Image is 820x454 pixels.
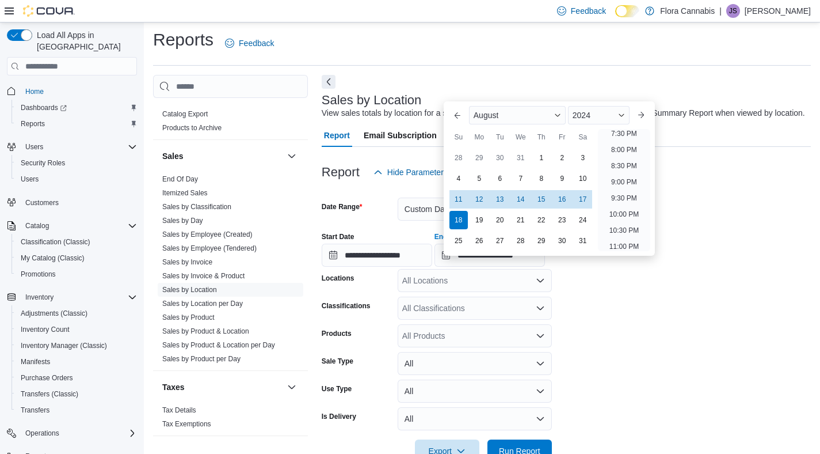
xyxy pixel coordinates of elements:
[162,406,196,415] span: Tax Details
[162,272,245,280] a: Sales by Invoice & Product
[162,175,198,183] a: End Of Day
[162,230,253,239] a: Sales by Employee (Created)
[16,101,71,115] a: Dashboards
[512,128,530,146] div: We
[12,155,142,171] button: Security Roles
[21,85,48,99] a: Home
[536,276,545,285] button: Open list of options
[16,267,137,281] span: Promotions
[16,403,54,417] a: Transfers
[162,271,245,281] span: Sales by Invoice & Product
[322,165,360,179] h3: Report
[16,172,137,186] span: Users
[322,75,335,89] button: Next
[605,224,643,237] li: 10:30 PM
[162,124,222,132] a: Products to Archive
[322,412,356,421] label: Is Delivery
[16,117,137,131] span: Reports
[470,169,489,188] div: day-5
[449,149,468,167] div: day-28
[532,211,551,229] div: day-22
[615,5,639,17] input: Dark Mode
[553,149,571,167] div: day-2
[162,285,217,294] span: Sales by Location
[536,331,545,340] button: Open list of options
[532,149,551,167] div: day-1
[16,339,112,353] a: Inventory Manager (Classic)
[16,371,137,385] span: Purchase Orders
[16,355,137,369] span: Manifests
[32,29,137,52] span: Load All Apps in [GEOGRAPHIC_DATA]
[220,32,279,55] a: Feedback
[153,403,308,436] div: Taxes
[322,93,422,107] h3: Sales by Location
[322,329,352,338] label: Products
[568,106,630,124] div: Button. Open the year selector. 2024 is currently selected.
[729,4,737,18] span: JS
[532,232,551,250] div: day-29
[12,305,142,321] button: Adjustments (Classic)
[574,149,592,167] div: day-3
[162,110,208,118] a: Catalog Export
[660,4,715,18] p: Flora Cannabis
[25,142,43,152] span: Users
[605,207,643,221] li: 10:00 PM
[324,124,350,147] span: Report
[322,244,432,267] input: Press the down key to open a popover containing a calendar.
[16,371,78,385] a: Purchase Orders
[2,82,142,99] button: Home
[12,354,142,370] button: Manifests
[573,111,590,120] span: 2024
[162,300,243,308] a: Sales by Location per Day
[21,195,137,210] span: Customers
[162,381,185,393] h3: Taxes
[21,237,90,247] span: Classification (Classic)
[398,352,552,375] button: All
[574,169,592,188] div: day-10
[162,355,241,363] a: Sales by Product per Day
[16,323,137,336] span: Inventory Count
[470,128,489,146] div: Mo
[553,232,571,250] div: day-30
[162,381,283,393] button: Taxes
[162,340,275,350] span: Sales by Product & Location per Day
[162,341,275,349] a: Sales by Product & Location per Day
[25,221,49,230] span: Catalog
[21,357,50,366] span: Manifests
[16,403,137,417] span: Transfers
[491,128,509,146] div: Tu
[491,169,509,188] div: day-6
[536,304,545,313] button: Open list of options
[12,370,142,386] button: Purchase Orders
[512,190,530,209] div: day-14
[12,234,142,250] button: Classification (Classic)
[16,355,55,369] a: Manifests
[607,191,642,205] li: 9:30 PM
[162,313,215,322] span: Sales by Product
[532,128,551,146] div: Th
[322,232,354,241] label: Start Date
[21,175,39,184] span: Users
[2,139,142,155] button: Users
[16,117,49,131] a: Reports
[153,107,308,139] div: Products
[553,190,571,209] div: day-16
[449,128,468,146] div: Su
[598,129,650,251] ul: Time
[16,323,74,336] a: Inventory Count
[474,111,499,120] span: August
[16,251,137,265] span: My Catalog (Classic)
[12,386,142,402] button: Transfers (Classic)
[162,258,212,267] span: Sales by Invoice
[16,156,70,170] a: Security Roles
[21,426,64,440] button: Operations
[162,150,184,162] h3: Sales
[605,240,643,254] li: 11:00 PM
[449,169,468,188] div: day-4
[21,373,73,383] span: Purchase Orders
[162,203,231,211] a: Sales by Classification
[574,128,592,146] div: Sa
[448,106,467,124] button: Previous Month
[16,156,137,170] span: Security Roles
[491,211,509,229] div: day-20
